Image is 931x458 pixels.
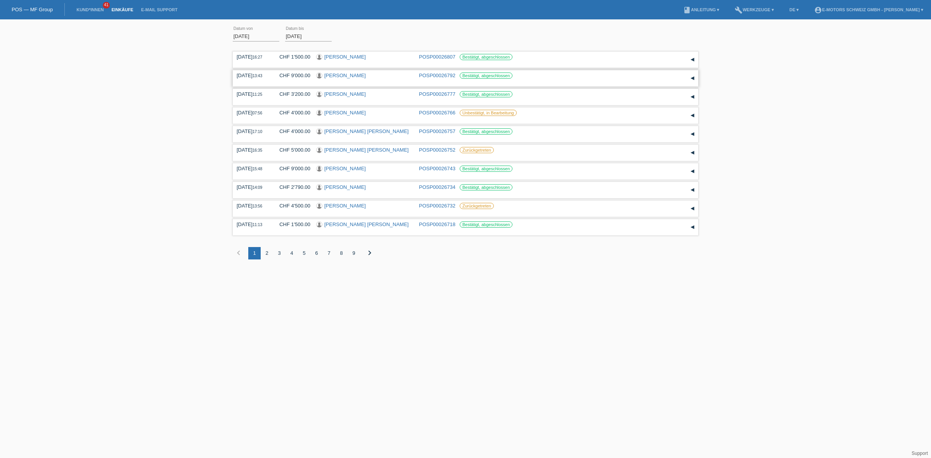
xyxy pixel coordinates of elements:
[324,203,366,209] a: [PERSON_NAME]
[237,91,268,97] div: [DATE]
[253,74,262,78] span: 13:43
[687,91,698,103] div: auf-/zuklappen
[687,110,698,121] div: auf-/zuklappen
[310,247,323,259] div: 6
[253,111,262,115] span: 07:56
[912,451,928,456] a: Support
[335,247,348,259] div: 8
[687,147,698,159] div: auf-/zuklappen
[237,54,268,60] div: [DATE]
[324,184,366,190] a: [PERSON_NAME]
[324,166,366,171] a: [PERSON_NAME]
[460,91,512,97] label: Bestätigt, abgeschlossen
[273,91,310,97] div: CHF 3'200.00
[286,247,298,259] div: 4
[253,130,262,134] span: 17:10
[814,6,822,14] i: account_circle
[253,167,262,171] span: 15:48
[261,247,273,259] div: 2
[253,204,262,208] span: 13:56
[273,184,310,190] div: CHF 2'790.00
[324,73,366,78] a: [PERSON_NAME]
[248,247,261,259] div: 1
[234,248,243,258] i: chevron_left
[253,55,262,59] span: 16:27
[419,110,455,116] a: POSP00026766
[687,166,698,177] div: auf-/zuklappen
[237,73,268,78] div: [DATE]
[324,91,366,97] a: [PERSON_NAME]
[687,221,698,233] div: auf-/zuklappen
[298,247,310,259] div: 5
[237,147,268,153] div: [DATE]
[460,73,512,79] label: Bestätigt, abgeschlossen
[73,7,107,12] a: Kund*innen
[237,128,268,134] div: [DATE]
[12,7,53,12] a: POS — MF Group
[323,247,335,259] div: 7
[324,147,408,153] a: [PERSON_NAME] [PERSON_NAME]
[273,166,310,171] div: CHF 9'000.00
[731,7,778,12] a: buildWerkzeuge ▾
[460,54,512,60] label: Bestätigt, abgeschlossen
[679,7,723,12] a: bookAnleitung ▾
[419,91,455,97] a: POSP00026777
[419,203,455,209] a: POSP00026732
[460,221,512,228] label: Bestätigt, abgeschlossen
[687,128,698,140] div: auf-/zuklappen
[419,221,455,227] a: POSP00026718
[237,184,268,190] div: [DATE]
[687,184,698,196] div: auf-/zuklappen
[460,110,517,116] label: Unbestätigt, in Bearbeitung
[687,73,698,84] div: auf-/zuklappen
[237,110,268,116] div: [DATE]
[273,128,310,134] div: CHF 4'000.00
[460,166,512,172] label: Bestätigt, abgeschlossen
[460,203,494,209] label: Zurückgetreten
[683,6,691,14] i: book
[237,203,268,209] div: [DATE]
[237,166,268,171] div: [DATE]
[324,54,366,60] a: [PERSON_NAME]
[273,203,310,209] div: CHF 4'500.00
[687,54,698,66] div: auf-/zuklappen
[107,7,137,12] a: Einkäufe
[324,128,408,134] a: [PERSON_NAME] [PERSON_NAME]
[460,147,494,153] label: Zurückgetreten
[419,147,455,153] a: POSP00026752
[273,147,310,153] div: CHF 5'000.00
[253,92,262,97] span: 11:25
[365,248,374,258] i: chevron_right
[419,54,455,60] a: POSP00026807
[735,6,742,14] i: build
[687,203,698,214] div: auf-/zuklappen
[103,2,110,9] span: 41
[324,110,366,116] a: [PERSON_NAME]
[460,184,512,190] label: Bestätigt, abgeschlossen
[273,73,310,78] div: CHF 9'000.00
[237,221,268,227] div: [DATE]
[348,247,360,259] div: 9
[137,7,182,12] a: E-Mail Support
[460,128,512,135] label: Bestätigt, abgeschlossen
[419,166,455,171] a: POSP00026743
[253,223,262,227] span: 11:13
[324,221,408,227] a: [PERSON_NAME] [PERSON_NAME]
[253,148,262,152] span: 16:35
[419,73,455,78] a: POSP00026792
[810,7,927,12] a: account_circleE-Motors Schweiz GmbH - [PERSON_NAME] ▾
[273,110,310,116] div: CHF 4'000.00
[273,221,310,227] div: CHF 1'500.00
[419,184,455,190] a: POSP00026734
[273,247,286,259] div: 3
[253,185,262,190] span: 14:09
[419,128,455,134] a: POSP00026757
[273,54,310,60] div: CHF 1'500.00
[786,7,803,12] a: DE ▾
